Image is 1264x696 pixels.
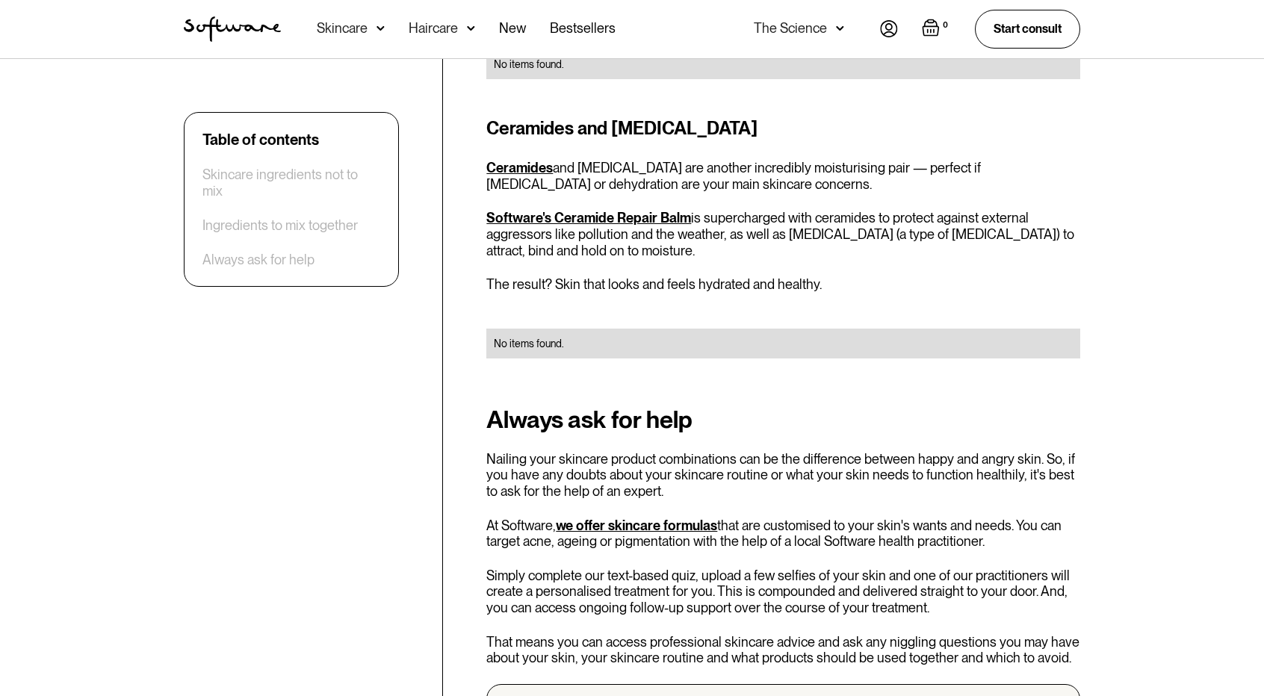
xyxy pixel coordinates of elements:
a: we offer skincare formulas [556,518,717,533]
h3: Ceramides and [MEDICAL_DATA] [486,115,1080,142]
a: Software's Ceramide Repair Balm [486,210,691,226]
a: Start consult [975,10,1080,48]
p: At Software, that are customised to your skin's wants and needs. You can target acne, ageing or p... [486,518,1080,550]
a: Skincare ingredients not to mix [202,167,380,199]
img: arrow down [467,21,475,36]
img: Software Logo [184,16,281,42]
a: Always ask for help [202,252,315,268]
div: No items found. [494,57,1073,72]
div: The Science [754,21,827,36]
p: The result? Skin that looks and feels hydrated and healthy. [486,276,1080,293]
h2: Always ask for help [486,406,1080,433]
div: Table of contents [202,131,319,149]
img: arrow down [836,21,844,36]
div: 0 [940,19,951,32]
div: No items found. [494,336,1073,351]
a: Ceramides [486,160,553,175]
p: and [MEDICAL_DATA] are another incredibly moisturising pair — perfect if [MEDICAL_DATA] or dehydr... [486,160,1080,192]
p: is supercharged with ceramides to protect against external aggressors like pollution and the weat... [486,210,1080,258]
p: That means you can access professional skincare advice and ask any niggling questions you may hav... [486,634,1080,666]
a: Open empty cart [922,19,951,40]
div: Haircare [409,21,458,36]
div: Skincare [317,21,368,36]
a: home [184,16,281,42]
a: Ingredients to mix together [202,217,358,234]
p: Simply complete our text-based quiz, upload a few selfies of your skin and one of our practitione... [486,568,1080,616]
p: Nailing your skincare product combinations can be the difference between happy and angry skin. So... [486,451,1080,500]
img: arrow down [377,21,385,36]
